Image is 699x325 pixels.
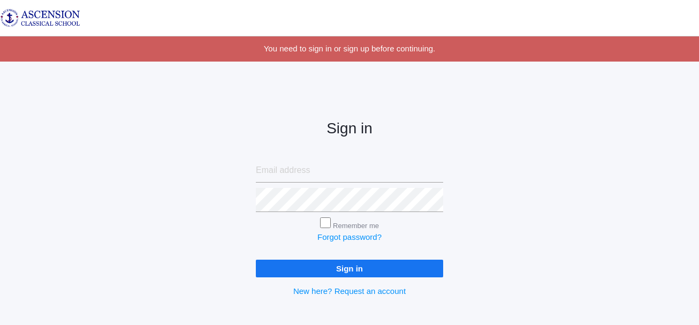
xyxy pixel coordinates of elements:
[333,222,379,230] label: Remember me
[256,120,443,137] h2: Sign in
[317,232,382,241] a: Forgot password?
[256,260,443,277] input: Sign in
[293,286,406,296] a: New here? Request an account
[256,158,443,183] input: Email address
